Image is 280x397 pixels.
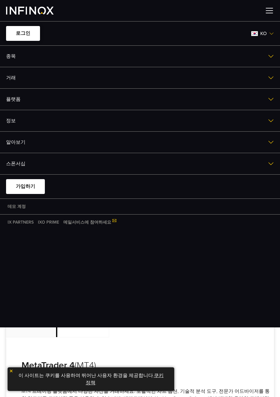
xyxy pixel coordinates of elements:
p: 이 사이트는 쿠키를 사용하여 뛰어난 사용자 환경을 제공합니다. . [11,370,171,388]
h3: (MT4) [22,360,271,371]
a: 가입하기 [6,179,45,194]
span: ko [258,30,269,37]
strong: MetaTrader 4 [22,360,75,371]
a: 데모 계정 [6,203,27,210]
img: yellow close icon [9,369,13,373]
a: IXO PRIME [36,219,61,225]
a: 로그인 [6,26,40,41]
a: IX PARTNERS [6,219,35,225]
a: 메일서비스에 참여하세요 [62,219,117,225]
